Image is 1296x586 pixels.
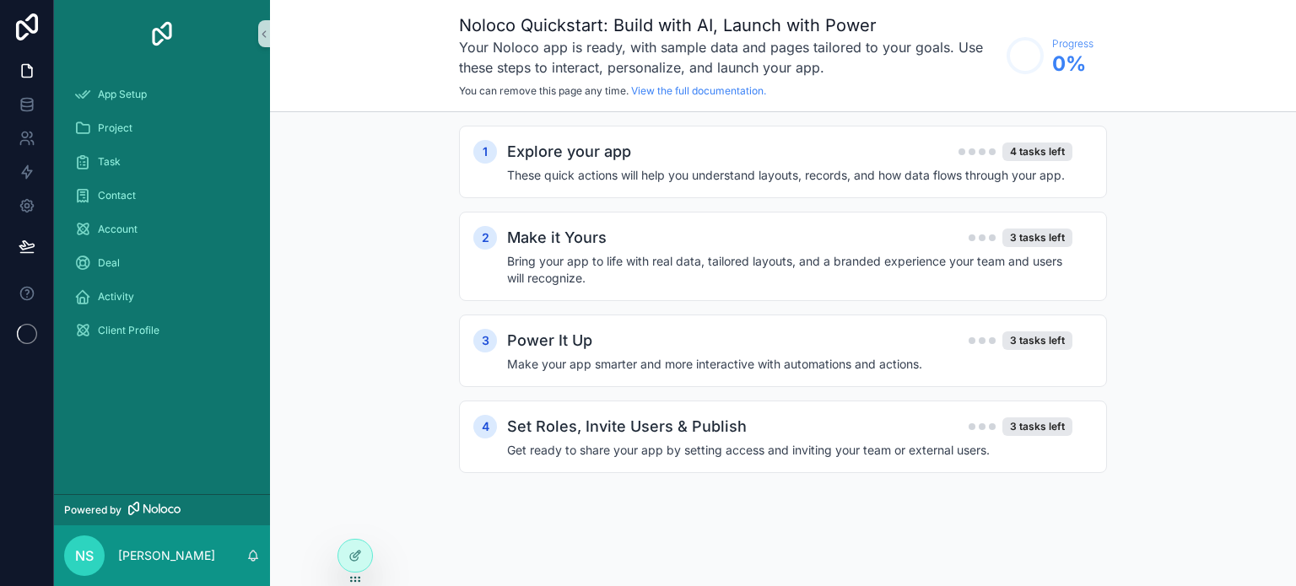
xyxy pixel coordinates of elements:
span: 0 % [1052,51,1093,78]
p: [PERSON_NAME] [118,547,215,564]
span: You can remove this page any time. [459,84,629,97]
span: Contact [98,189,136,202]
span: Account [98,223,138,236]
span: NS [75,546,94,566]
h1: Noloco Quickstart: Build with AI, Launch with Power [459,13,998,37]
span: Powered by [64,503,121,517]
a: Account [64,214,260,245]
span: Progress [1052,37,1093,51]
a: Deal [64,248,260,278]
span: App Setup [98,88,147,101]
span: Client Profile [98,324,159,337]
a: View the full documentation. [631,84,766,97]
span: Task [98,155,121,169]
div: scrollable content [54,67,270,368]
a: Project [64,113,260,143]
span: Deal [98,256,120,270]
a: App Setup [64,79,260,110]
a: Task [64,147,260,177]
h3: Your Noloco app is ready, with sample data and pages tailored to your goals. Use these steps to i... [459,37,998,78]
a: Client Profile [64,315,260,346]
a: Activity [64,282,260,312]
span: Project [98,121,132,135]
span: Activity [98,290,134,304]
a: Powered by [54,494,270,525]
img: App logo [148,20,175,47]
a: Contact [64,180,260,211]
